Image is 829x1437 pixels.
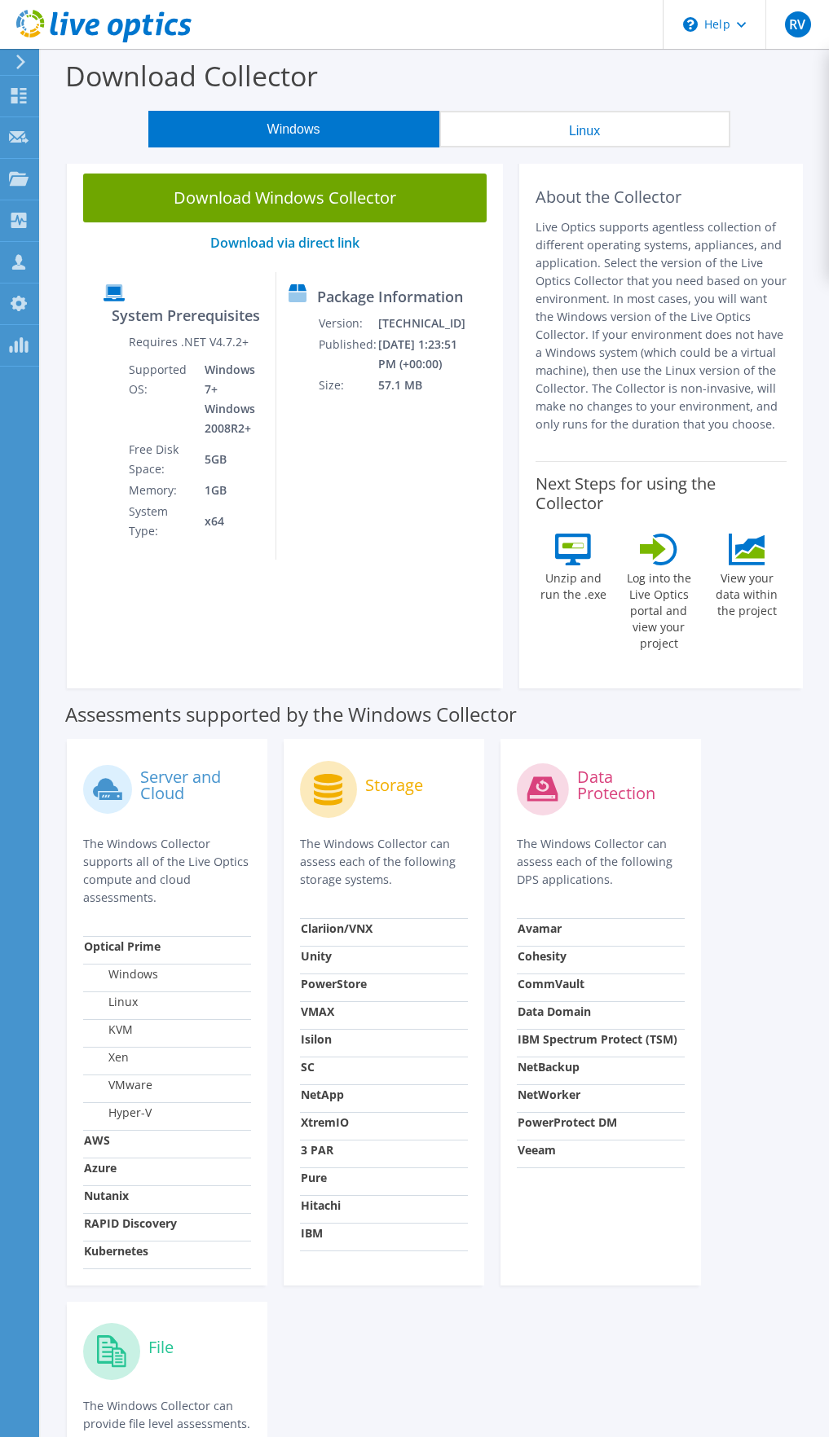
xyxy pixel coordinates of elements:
strong: Cohesity [518,948,567,964]
button: Linux [439,111,730,147]
strong: 3 PAR [301,1142,333,1158]
p: The Windows Collector can provide file level assessments. [83,1397,251,1433]
strong: Data Domain [518,1004,591,1019]
strong: Avamar [518,921,562,936]
label: VMware [84,1077,152,1093]
label: Linux [84,994,138,1010]
strong: PowerStore [301,976,367,991]
label: System Prerequisites [112,307,260,323]
strong: Veeam [518,1142,556,1158]
strong: Hitachi [301,1197,341,1213]
strong: Clariion/VNX [301,921,373,936]
td: Supported OS: [128,359,192,439]
strong: RAPID Discovery [84,1215,177,1231]
label: Log into the Live Optics portal and view your project [619,565,699,652]
td: [DATE] 1:23:51 PM (+00:00) [377,334,466,375]
h2: About the Collector [536,187,787,207]
td: 5GB [192,439,263,480]
p: The Windows Collector supports all of the Live Optics compute and cloud assessments. [83,835,251,907]
strong: XtremIO [301,1114,349,1130]
label: Server and Cloud [140,769,251,802]
span: RV [785,11,811,37]
strong: IBM [301,1225,323,1241]
strong: Kubernetes [84,1243,148,1259]
strong: NetApp [301,1087,344,1102]
strong: SC [301,1059,315,1074]
strong: Optical Prime [84,938,161,954]
td: x64 [192,501,263,542]
td: Memory: [128,480,192,501]
td: 1GB [192,480,263,501]
strong: Isilon [301,1031,332,1047]
p: The Windows Collector can assess each of the following DPS applications. [517,835,685,889]
strong: NetBackup [518,1059,580,1074]
p: The Windows Collector can assess each of the following storage systems. [300,835,468,889]
label: Next Steps for using the Collector [536,474,787,513]
label: KVM [84,1022,133,1038]
td: 57.1 MB [377,375,466,396]
label: Unzip and run the .exe [536,565,611,603]
td: [TECHNICAL_ID] [377,313,466,334]
p: Live Optics supports agentless collection of different operating systems, appliances, and applica... [536,218,787,433]
label: Requires .NET V4.7.2+ [129,334,249,350]
label: Data Protection [577,769,685,802]
td: Published: [318,334,377,375]
a: Download Windows Collector [83,174,487,222]
label: View your data within the project [707,565,787,619]
label: Package Information [317,288,463,305]
label: Download Collector [65,57,318,94]
strong: Nutanix [84,1188,129,1203]
strong: VMAX [301,1004,334,1019]
label: Storage [365,777,423,793]
td: System Type: [128,501,192,542]
label: Hyper-V [84,1105,152,1121]
label: Windows [84,966,158,982]
td: Windows 7+ Windows 2008R2+ [192,359,263,439]
strong: Pure [301,1170,327,1185]
strong: CommVault [518,976,584,991]
strong: NetWorker [518,1087,580,1102]
strong: Azure [84,1160,117,1176]
label: Assessments supported by the Windows Collector [65,706,517,723]
strong: Unity [301,948,332,964]
label: File [148,1339,174,1356]
label: Xen [84,1049,129,1066]
strong: IBM Spectrum Protect (TSM) [518,1031,677,1047]
strong: PowerProtect DM [518,1114,617,1130]
td: Free Disk Space: [128,439,192,480]
a: Download via direct link [210,234,359,252]
td: Version: [318,313,377,334]
strong: AWS [84,1132,110,1148]
button: Windows [148,111,439,147]
svg: \n [683,17,698,32]
td: Size: [318,375,377,396]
